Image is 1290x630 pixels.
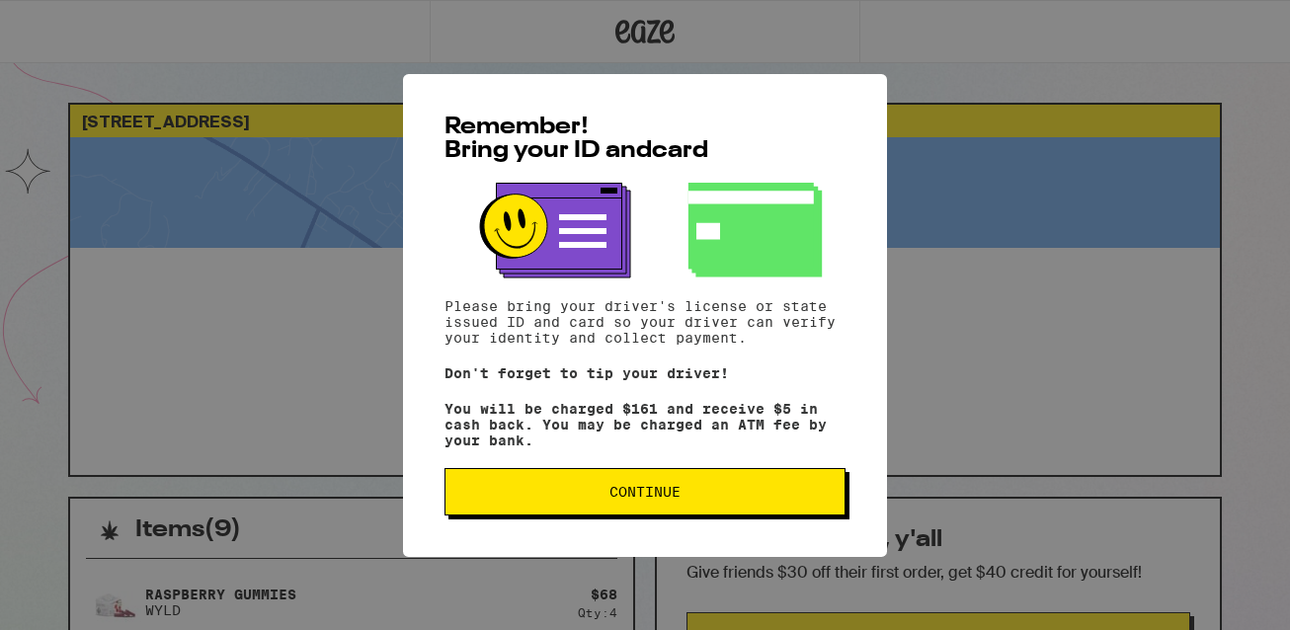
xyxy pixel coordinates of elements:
span: Continue [609,485,681,499]
p: Don't forget to tip your driver! [444,365,846,381]
p: Please bring your driver's license or state issued ID and card so your driver can verify your ide... [444,298,846,346]
span: Remember! Bring your ID and card [444,116,708,163]
span: Hi. Need any help? [12,14,142,30]
button: Continue [444,468,846,515]
p: You will be charged $161 and receive $5 in cash back. You may be charged an ATM fee by your bank. [444,401,846,448]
